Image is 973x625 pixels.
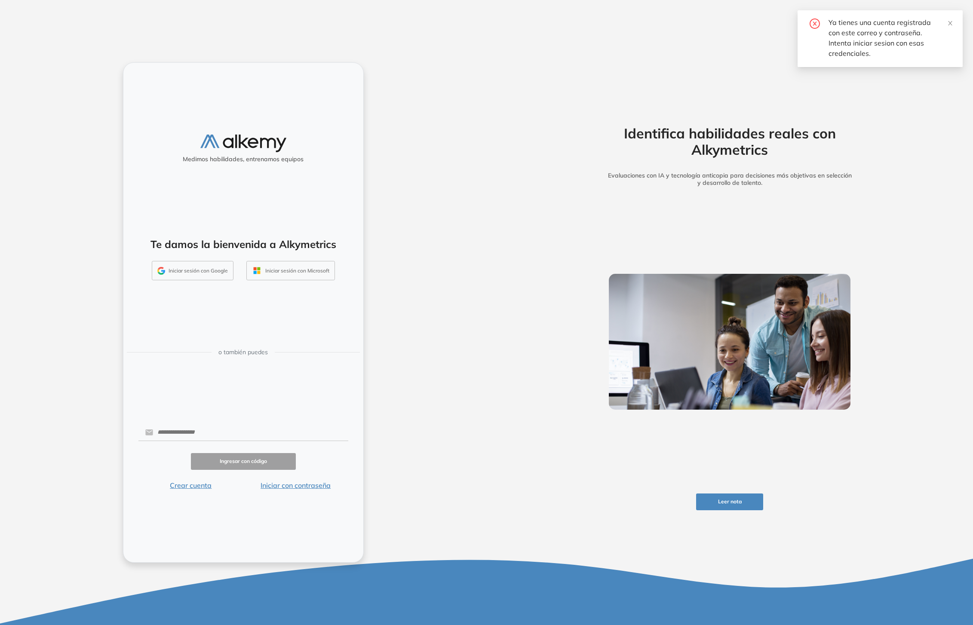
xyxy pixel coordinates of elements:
[243,480,348,490] button: Iniciar con contraseña
[135,238,352,251] h4: Te damos la bienvenida a Alkymetrics
[127,156,360,163] h5: Medimos habilidades, entrenamos equipos
[810,17,820,29] span: close-circle
[152,261,233,281] button: Iniciar sesión con Google
[696,493,763,510] button: Leer nota
[218,348,268,357] span: o también puedes
[609,274,850,410] img: img-more-info
[252,266,262,276] img: OUTLOOK_ICON
[138,480,243,490] button: Crear cuenta
[191,453,296,470] button: Ingresar con código
[595,172,864,187] h5: Evaluaciones con IA y tecnología anticopia para decisiones más objetivas en selección y desarroll...
[200,135,286,152] img: logo-alkemy
[595,125,864,158] h2: Identifica habilidades reales con Alkymetrics
[947,20,953,26] span: close
[246,261,335,281] button: Iniciar sesión con Microsoft
[157,267,165,275] img: GMAIL_ICON
[829,17,952,58] div: Ya tienes una cuenta registrada con este correo y contraseña. Intenta iniciar sesion con esas cre...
